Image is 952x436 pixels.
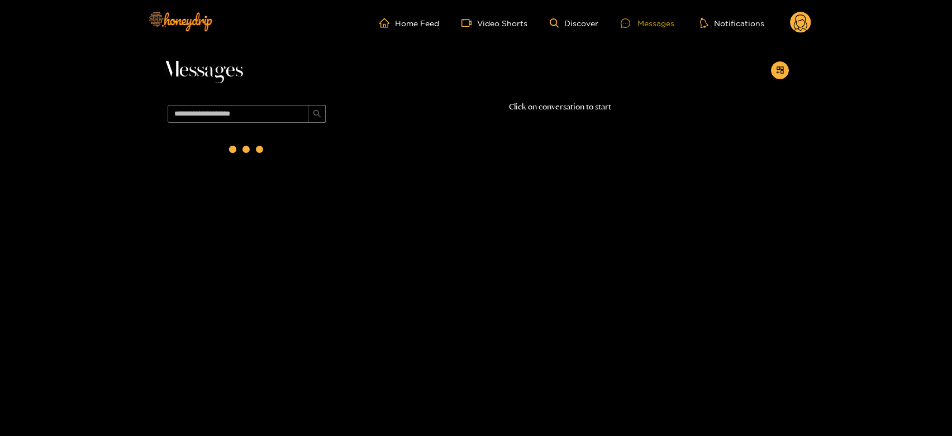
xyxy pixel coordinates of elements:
button: appstore-add [771,61,789,79]
span: search [313,109,321,119]
a: Discover [550,18,598,28]
p: Click on conversation to start [331,100,789,113]
span: home [379,18,395,28]
span: video-camera [461,18,477,28]
button: search [308,105,326,123]
div: Messages [621,17,674,30]
a: Home Feed [379,18,439,28]
button: Notifications [697,17,768,28]
span: appstore-add [776,66,784,75]
span: Messages [163,57,243,84]
a: Video Shorts [461,18,527,28]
